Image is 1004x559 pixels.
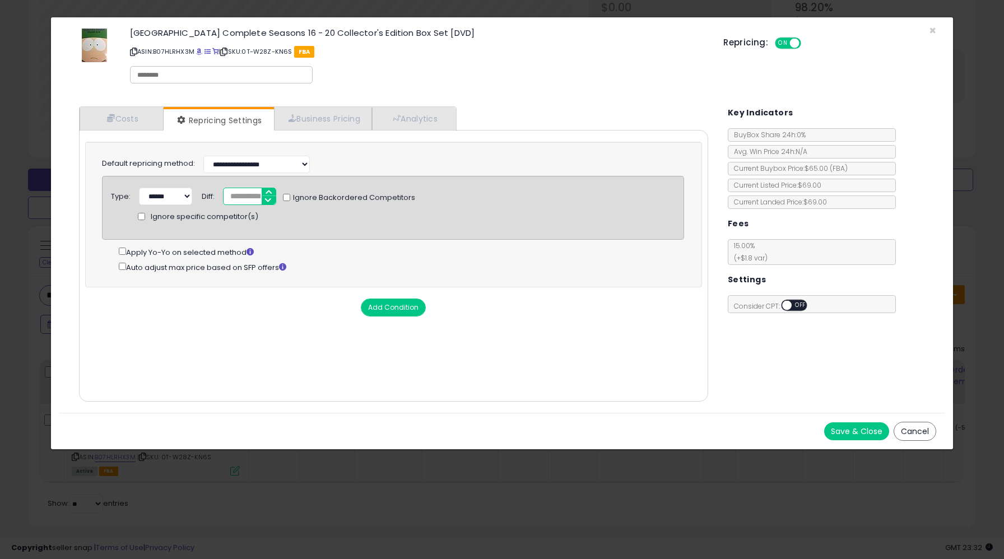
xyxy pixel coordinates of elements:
span: FBA [294,46,315,58]
span: × [929,22,936,39]
div: Auto adjust max price based on SFP offers [119,260,685,273]
span: 15.00 % [728,241,768,263]
button: Add Condition [361,299,426,316]
span: (+$1.8 var) [728,253,768,263]
span: Current Landed Price: $69.00 [728,197,827,207]
a: Repricing Settings [164,109,273,132]
span: ON [776,39,790,48]
span: Current Listed Price: $69.00 [728,180,821,190]
a: Your listing only [212,47,219,56]
label: Default repricing method: [102,159,195,169]
a: Costs [80,107,164,130]
h5: Fees [728,217,749,231]
p: ASIN: B07HLRHX3M | SKU: 0T-W28Z-KN6S [130,43,706,60]
button: Save & Close [824,422,889,440]
img: 31N3ETIKQYL._SL60_.jpg [82,29,107,62]
h3: [GEOGRAPHIC_DATA] Complete Seasons 16 - 20 Collector's Edition Box Set [DVD] [130,29,706,37]
span: $65.00 [805,164,848,173]
a: Business Pricing [274,107,372,130]
div: Diff: [202,188,215,202]
span: BuyBox Share 24h: 0% [728,130,806,139]
div: Type: [111,188,131,202]
a: Analytics [372,107,455,130]
h5: Key Indicators [728,106,793,120]
h5: Settings [728,273,766,287]
span: Consider CPT: [728,301,822,311]
div: Apply Yo-Yo on selected method [119,245,685,258]
span: OFF [792,301,810,310]
span: Ignore specific competitor(s) [151,212,258,222]
span: ( FBA ) [830,164,848,173]
span: Ignore Backordered Competitors [290,193,415,203]
a: All offer listings [204,47,211,56]
span: Current Buybox Price: [728,164,848,173]
h5: Repricing: [723,38,768,47]
span: Avg. Win Price 24h: N/A [728,147,807,156]
a: BuyBox page [196,47,202,56]
span: OFF [800,39,817,48]
button: Cancel [894,422,936,441]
